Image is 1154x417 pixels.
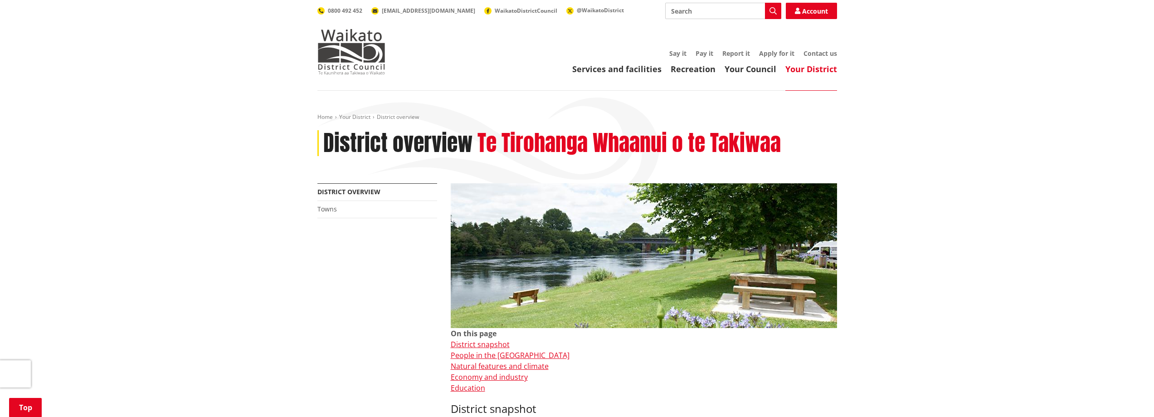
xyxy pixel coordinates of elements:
a: Towns [317,205,337,213]
a: Recreation [671,64,716,74]
input: Search input [665,3,781,19]
a: @WaikatoDistrict [566,6,624,14]
a: People in the [GEOGRAPHIC_DATA] [451,350,570,360]
a: Report it [722,49,750,58]
a: Pay it [696,49,713,58]
h2: Te Tirohanga Whaanui o te Takiwaa [477,130,781,157]
a: Account [786,3,837,19]
a: Top [9,398,42,417]
a: 0800 492 452 [317,7,362,15]
img: Waikato District Council - Te Kaunihera aa Takiwaa o Waikato [317,29,385,74]
strong: On this page [451,329,497,339]
a: Education [451,383,485,393]
a: District snapshot [451,339,510,349]
a: WaikatoDistrictCouncil [484,7,557,15]
h1: District overview [323,130,472,157]
span: @WaikatoDistrict [577,6,624,14]
a: Your District [785,64,837,74]
a: Apply for it [759,49,794,58]
a: Your Council [725,64,776,74]
span: [EMAIL_ADDRESS][DOMAIN_NAME] [382,7,475,15]
span: WaikatoDistrictCouncil [495,7,557,15]
a: Contact us [803,49,837,58]
a: Economy and industry [451,372,528,382]
h3: District snapshot [451,402,837,416]
span: District overview [377,113,419,121]
a: Services and facilities [572,64,662,74]
a: Home [317,113,333,121]
a: [EMAIL_ADDRESS][DOMAIN_NAME] [371,7,475,15]
nav: breadcrumb [317,113,837,121]
a: Natural features and climate [451,361,549,371]
a: Say it [669,49,687,58]
img: Ngaruawahia 0015 [451,183,837,328]
a: Your District [339,113,370,121]
a: District overview [317,187,380,196]
span: 0800 492 452 [328,7,362,15]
